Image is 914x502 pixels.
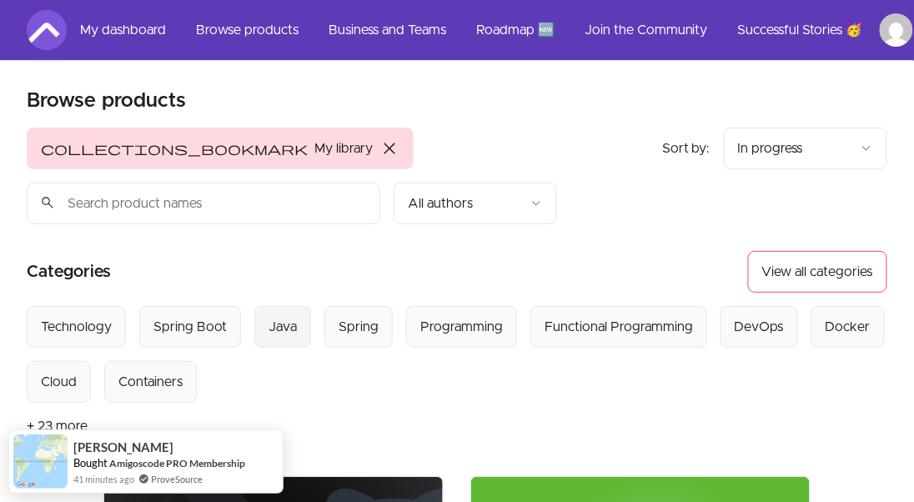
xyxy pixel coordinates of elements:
[880,13,913,47] img: Profile image for Ibrahim Abdinur
[27,251,111,293] h2: Categories
[725,10,876,50] a: Successful Stories 🥳
[545,317,693,337] div: Functional Programming
[463,10,568,50] a: Roadmap 🆕
[27,128,414,169] button: Filter by My library
[27,10,67,50] img: Amigoscode logo
[27,403,88,449] button: + 23 more
[379,138,399,158] span: close
[315,10,460,50] a: Business and Teams
[41,138,308,158] span: collections_bookmark
[73,456,108,469] span: Bought
[27,183,380,224] input: Search product names
[73,472,134,486] span: 41 minutes ago
[118,372,183,392] div: Containers
[73,440,173,454] span: [PERSON_NAME]
[109,456,245,470] a: Amigoscode PRO Membership
[151,472,203,486] a: ProveSource
[269,317,297,337] div: Java
[27,88,186,114] h2: Browse products
[735,317,784,337] div: DevOps
[571,10,721,50] a: Join the Community
[67,10,179,50] a: My dashboard
[13,434,68,489] img: provesource social proof notification image
[662,142,711,155] span: Sort by:
[40,191,55,214] span: search
[826,317,871,337] div: Docker
[183,10,312,50] a: Browse products
[748,251,887,293] button: View all categories
[41,372,77,392] div: Cloud
[339,317,379,337] div: Spring
[41,317,112,337] div: Technology
[153,317,227,337] div: Spring Boot
[67,10,913,50] nav: Main
[724,128,887,169] button: Product sort options
[420,317,503,337] div: Programming
[394,183,557,224] button: Filter by author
